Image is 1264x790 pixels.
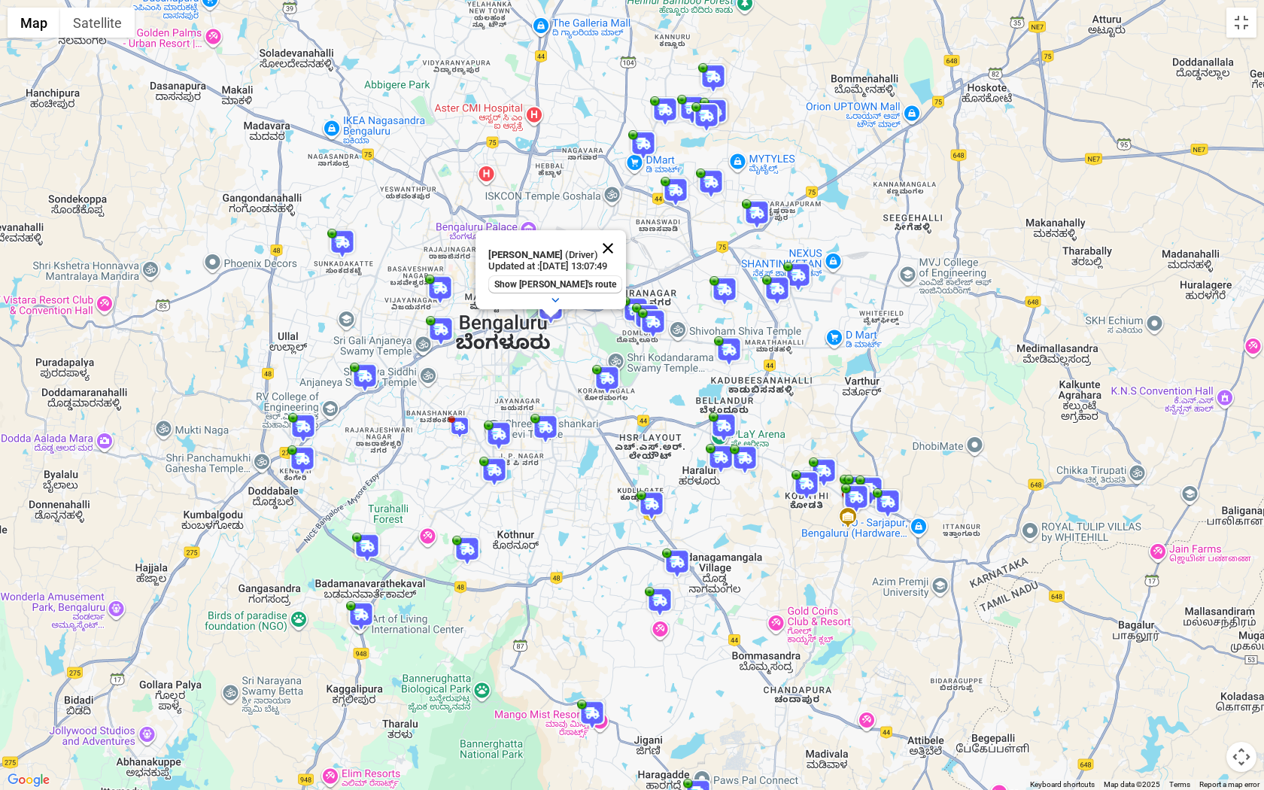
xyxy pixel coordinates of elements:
span: Show [PERSON_NAME]'s route [494,278,616,290]
button: Close [590,230,626,266]
button: Show [PERSON_NAME]'s route [488,275,622,293]
p: Updated at : [DATE] 13:07:49 [488,260,622,272]
b: [PERSON_NAME] [488,249,563,260]
p: (Driver) [488,249,622,260]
